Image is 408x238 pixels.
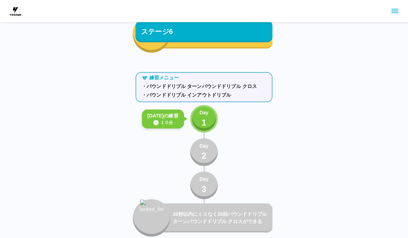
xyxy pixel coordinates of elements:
button: Day2 [190,138,218,166]
p: Day [200,142,208,150]
p: Day [200,176,208,183]
p: 1 [202,116,206,129]
button: locked_fire_icon [133,199,170,237]
img: locked_fire_icon [140,200,163,228]
p: 30秒以内にミスなく20回パウンドドリブル ターンパウンドドリブル クロスができる [173,211,270,225]
p: 3 [202,183,206,195]
button: Day3 [190,171,218,199]
button: sidemenu [389,5,401,17]
button: Day1 [190,105,218,133]
p: Day [200,109,208,116]
p: ・パウンドドリブル インアウトドリブル [142,91,266,99]
p: [DATE]の練習 [147,112,178,120]
button: fire_icon [133,15,170,53]
p: 練習メニュー [149,74,179,81]
p: １０分 [160,120,173,126]
p: 2 [202,150,206,162]
p: ステージ6 [141,26,173,37]
img: dummy [8,4,22,18]
p: ・パウンドドリブル ターンパウンドドリブル クロス [142,83,266,90]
